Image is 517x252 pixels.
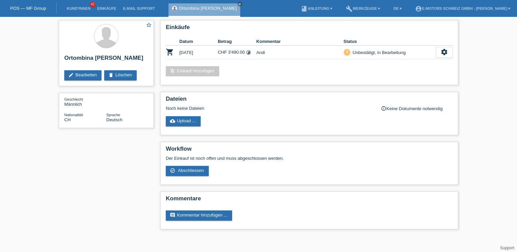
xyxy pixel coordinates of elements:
[301,5,308,12] i: book
[170,118,175,124] i: cloud_upload
[256,37,343,46] th: Kommentar
[166,166,209,176] a: check_circle_outline Abschliessen
[500,246,514,250] a: Support
[166,146,453,156] h2: Workflow
[170,68,175,74] i: add_shopping_cart
[64,97,83,101] span: Geschlecht
[146,22,152,28] i: star_border
[297,6,336,10] a: bookAnleitung ▾
[166,116,201,126] a: cloud_uploadUpload ...
[415,5,422,12] i: account_circle
[166,195,453,205] h2: Kommentare
[218,46,256,59] td: CHF 3'490.00
[381,106,453,111] div: Keine Dokumente notwendig
[346,5,353,12] i: build
[218,37,256,46] th: Betrag
[166,48,174,56] i: POSP00026686
[64,113,83,117] span: Nationalität
[238,2,242,6] a: close
[345,50,350,54] i: priority_high
[64,97,106,107] div: Männlich
[64,117,71,122] span: Schweiz
[179,6,237,11] a: Ortombina [PERSON_NAME]
[412,6,514,10] a: account_circleE-Motors Schweiz GmbH - [PERSON_NAME] ▾
[120,6,158,10] a: E-Mail Support
[146,22,152,29] a: star_border
[63,6,94,10] a: Kund*innen
[106,117,122,122] span: Deutsch
[106,113,120,117] span: Sprache
[108,72,114,78] i: delete
[166,24,453,34] h2: Einkäufe
[238,2,242,6] i: close
[381,106,386,111] i: info_outline
[178,168,204,173] span: Abschliessen
[90,2,96,7] span: 42
[246,50,251,55] i: 48 Raten
[179,46,218,59] td: [DATE]
[104,70,137,80] a: deleteLöschen
[166,106,373,111] div: Noch keine Dateien
[10,6,46,11] a: POS — MF Group
[94,6,119,10] a: Einkäufe
[166,66,219,76] a: add_shopping_cartEinkauf hinzufügen
[441,48,448,56] i: settings
[343,37,436,46] th: Status
[170,168,175,173] i: check_circle_outline
[166,156,453,161] p: Der Einkauf ist noch offen und muss abgeschlossen werden.
[351,49,406,56] div: Unbestätigt, in Bearbeitung
[342,6,383,10] a: buildWerkzeuge ▾
[166,96,453,106] h2: Dateien
[256,46,343,59] td: Andi
[64,55,148,65] h2: Ortombina [PERSON_NAME]
[170,212,175,218] i: comment
[179,37,218,46] th: Datum
[390,6,405,10] a: DE ▾
[64,70,102,80] a: editBearbeiten
[166,210,232,221] a: commentKommentar hinzufügen ...
[68,72,74,78] i: edit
